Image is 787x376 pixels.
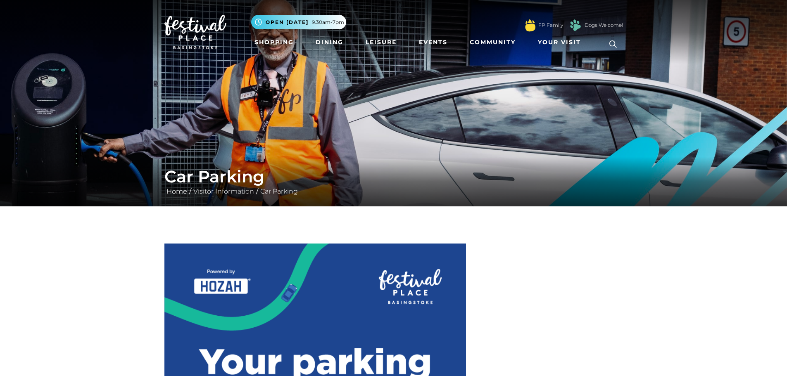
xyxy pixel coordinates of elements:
[158,167,629,196] div: / /
[538,38,581,47] span: Your Visit
[191,187,256,195] a: Visitor Information
[164,187,189,195] a: Home
[312,35,347,50] a: Dining
[258,187,300,195] a: Car Parking
[585,21,623,29] a: Dogs Welcome!
[535,35,588,50] a: Your Visit
[312,19,344,26] span: 9.30am-7pm
[251,35,297,50] a: Shopping
[362,35,400,50] a: Leisure
[164,15,226,50] img: Festival Place Logo
[266,19,309,26] span: Open [DATE]
[466,35,519,50] a: Community
[164,167,623,187] h1: Car Parking
[251,15,346,29] button: Open [DATE] 9.30am-7pm
[538,21,563,29] a: FP Family
[416,35,451,50] a: Events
